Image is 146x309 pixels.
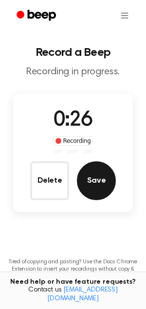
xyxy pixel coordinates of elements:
[53,136,93,146] div: Recording
[10,6,65,25] a: Beep
[113,4,136,27] button: Open menu
[47,287,118,302] a: [EMAIL_ADDRESS][DOMAIN_NAME]
[8,47,138,58] h1: Record a Beep
[8,66,138,78] p: Recording in progress.
[30,161,69,200] button: Delete Audio Record
[8,258,138,280] p: Tired of copying and pasting? Use the Docs Chrome Extension to insert your recordings without cop...
[6,286,140,303] span: Contact us
[77,161,116,200] button: Save Audio Record
[54,110,92,131] span: 0:26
